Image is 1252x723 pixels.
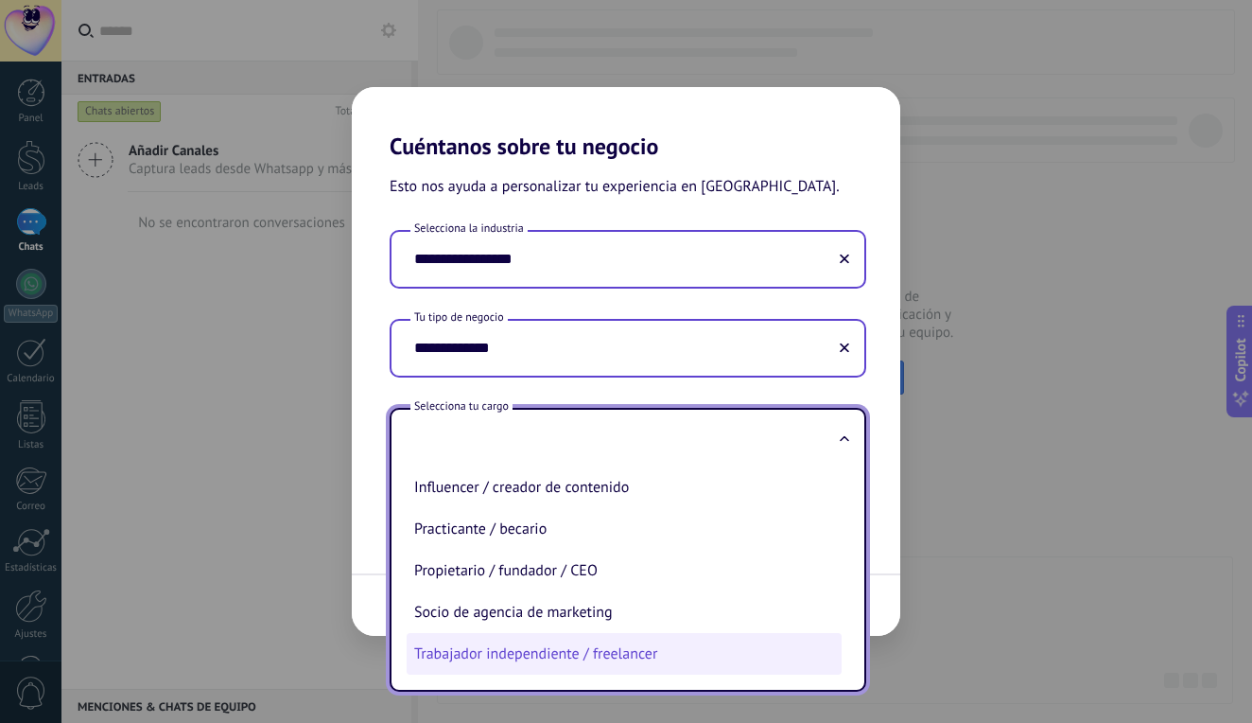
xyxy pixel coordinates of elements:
[407,591,842,633] li: Socio de agencia de marketing
[390,175,840,200] span: Esto nos ayuda a personalizar tu experiencia en [GEOGRAPHIC_DATA].
[407,550,842,591] li: Propietario / fundador / CEO
[407,508,842,550] li: Practicante / becario
[407,467,842,508] li: Influencer / creador de contenido
[352,87,900,160] h2: Cuéntanos sobre tu negocio
[407,633,842,675] li: Trabajador independiente / freelancer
